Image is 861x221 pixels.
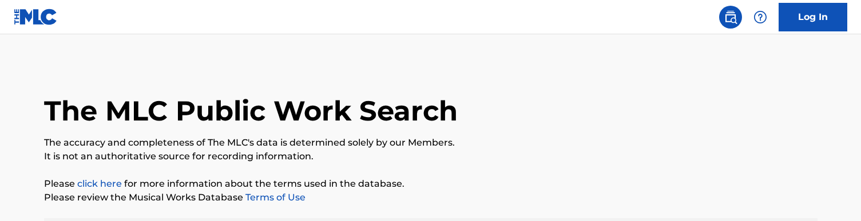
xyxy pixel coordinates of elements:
h1: The MLC Public Work Search [44,94,458,128]
iframe: Chat Widget [804,166,861,221]
p: It is not an authoritative source for recording information. [44,150,818,163]
p: Please for more information about the terms used in the database. [44,177,818,191]
a: Public Search [719,6,742,29]
a: click here [77,178,122,189]
div: Help [749,6,772,29]
p: The accuracy and completeness of The MLC's data is determined solely by our Members. [44,136,818,150]
p: Please review the Musical Works Database [44,191,818,204]
a: Terms of Use [243,192,305,203]
a: Log In [779,3,847,31]
img: search [724,10,737,24]
img: help [753,10,767,24]
img: MLC Logo [14,9,58,25]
